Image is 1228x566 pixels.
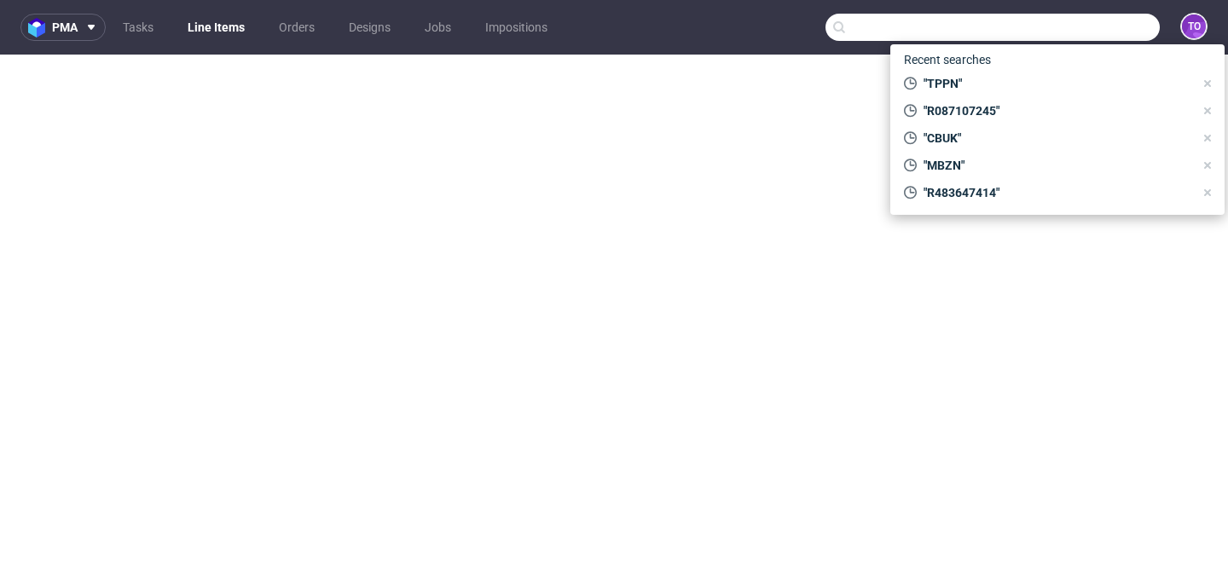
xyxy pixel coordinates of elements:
[339,14,401,41] a: Designs
[475,14,558,41] a: Impositions
[917,102,1194,119] span: "R087107245"
[52,21,78,33] span: pma
[28,18,52,38] img: logo
[917,157,1194,174] span: "MBZN"
[917,75,1194,92] span: "TPPN"
[1182,14,1206,38] figcaption: to
[414,14,461,41] a: Jobs
[269,14,325,41] a: Orders
[177,14,255,41] a: Line Items
[897,46,998,73] span: Recent searches
[113,14,164,41] a: Tasks
[20,14,106,41] button: pma
[917,130,1194,147] span: "CBUK"
[917,184,1194,201] span: "R483647414"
